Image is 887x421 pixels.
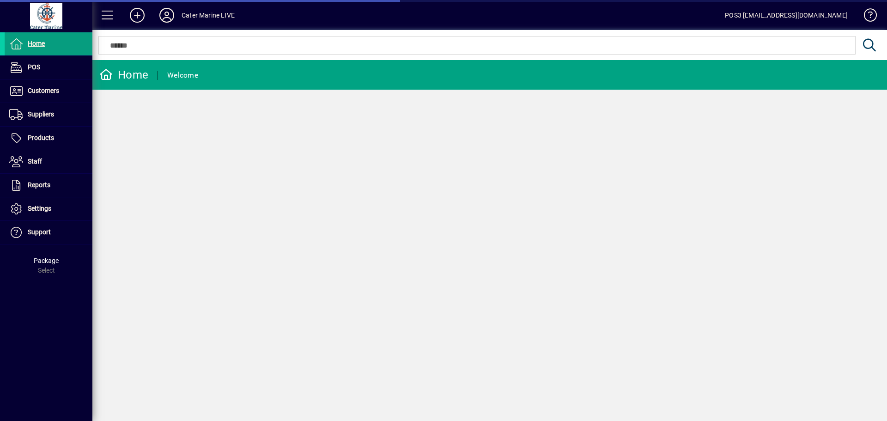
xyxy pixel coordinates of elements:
[28,205,51,212] span: Settings
[182,8,235,23] div: Cater Marine LIVE
[5,174,92,197] a: Reports
[857,2,875,32] a: Knowledge Base
[28,158,42,165] span: Staff
[5,56,92,79] a: POS
[28,40,45,47] span: Home
[5,221,92,244] a: Support
[28,228,51,236] span: Support
[99,67,148,82] div: Home
[167,68,198,83] div: Welcome
[725,8,848,23] div: POS3 [EMAIL_ADDRESS][DOMAIN_NAME]
[5,150,92,173] a: Staff
[34,257,59,264] span: Package
[28,110,54,118] span: Suppliers
[152,7,182,24] button: Profile
[28,134,54,141] span: Products
[28,63,40,71] span: POS
[5,197,92,220] a: Settings
[5,79,92,103] a: Customers
[28,181,50,189] span: Reports
[5,103,92,126] a: Suppliers
[28,87,59,94] span: Customers
[122,7,152,24] button: Add
[5,127,92,150] a: Products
